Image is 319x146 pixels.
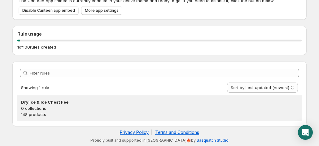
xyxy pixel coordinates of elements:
[298,125,313,140] div: Open Intercom Messenger
[81,6,122,15] a: More app settings
[21,99,298,105] h3: Dry Ice & Ice Chest Fee
[19,6,79,15] a: Disable Canteen app embed
[15,138,304,143] p: Proudly built and supported in [GEOGRAPHIC_DATA]🍁by
[155,130,199,135] a: Terms and Conditions
[21,85,49,90] span: Showing 1 rule
[120,130,149,135] a: Privacy Policy
[22,8,75,13] span: Disable Canteen app embed
[21,111,298,118] p: 148 products
[85,8,119,13] span: More app settings
[21,105,298,111] p: 0 collections
[30,69,299,77] input: Filter rules
[197,138,229,143] a: Sasquatch Studio
[151,130,153,135] span: |
[17,44,56,50] p: 1 of 100 rules created
[17,31,302,37] h2: Rule usage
